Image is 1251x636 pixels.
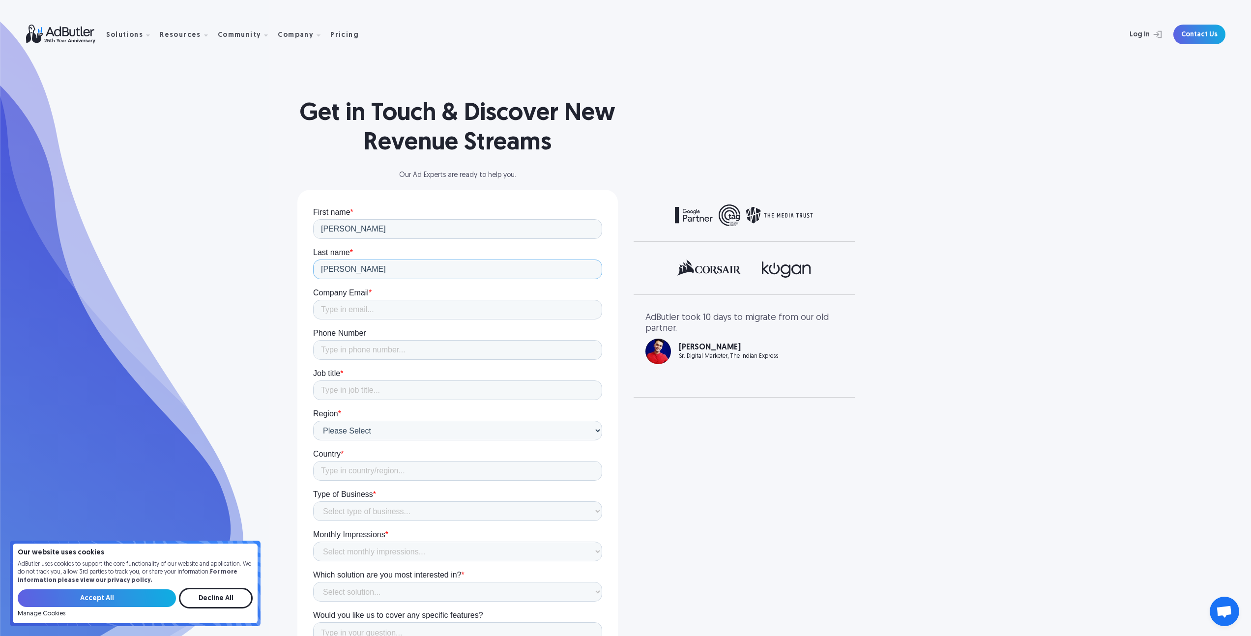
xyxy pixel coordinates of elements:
[679,344,778,351] div: [PERSON_NAME]
[18,588,253,617] form: Email Form
[645,260,843,283] div: carousel
[1104,25,1167,44] a: Log In
[278,32,314,39] div: Company
[645,313,843,334] div: AdButler took 10 days to migrate from our old partner.
[106,19,158,50] div: Solutions
[645,313,843,364] div: 1 of 3
[645,260,685,283] div: previous slide
[679,353,778,359] div: Sr. Digital Marketer, The Indian Express
[1210,597,1239,626] div: Open chat
[160,32,201,39] div: Resources
[218,19,276,50] div: Community
[645,204,685,230] div: previous slide
[645,204,843,230] div: carousel
[804,313,843,385] div: next slide
[297,99,618,158] h1: Get in Touch & Discover New Revenue Streams
[645,204,843,226] div: 2 of 2
[330,30,367,39] a: Pricing
[18,549,253,556] h4: Our website uses cookies
[278,19,328,50] div: Company
[106,32,144,39] div: Solutions
[18,610,65,617] a: Manage Cookies
[179,588,253,608] input: Decline All
[645,260,843,280] div: 2 of 3
[645,313,843,385] div: carousel
[218,32,262,39] div: Community
[330,32,359,39] div: Pricing
[297,172,618,179] div: Our Ad Experts are ready to help you.
[804,260,843,283] div: next slide
[160,19,216,50] div: Resources
[18,560,253,585] p: AdButler uses cookies to support the core functionality of our website and application. We do not...
[18,589,176,607] input: Accept All
[1173,25,1225,44] a: Contact Us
